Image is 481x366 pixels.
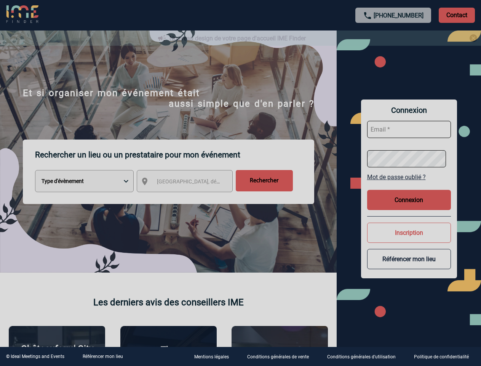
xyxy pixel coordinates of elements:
[321,353,408,360] a: Conditions générales d'utilisation
[414,355,469,360] p: Politique de confidentialité
[188,353,241,360] a: Mentions légales
[241,353,321,360] a: Conditions générales de vente
[6,354,64,359] div: © Ideal Meetings and Events
[247,355,309,360] p: Conditions générales de vente
[83,354,123,359] a: Référencer mon lieu
[408,353,481,360] a: Politique de confidentialité
[327,355,396,360] p: Conditions générales d'utilisation
[194,355,229,360] p: Mentions légales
